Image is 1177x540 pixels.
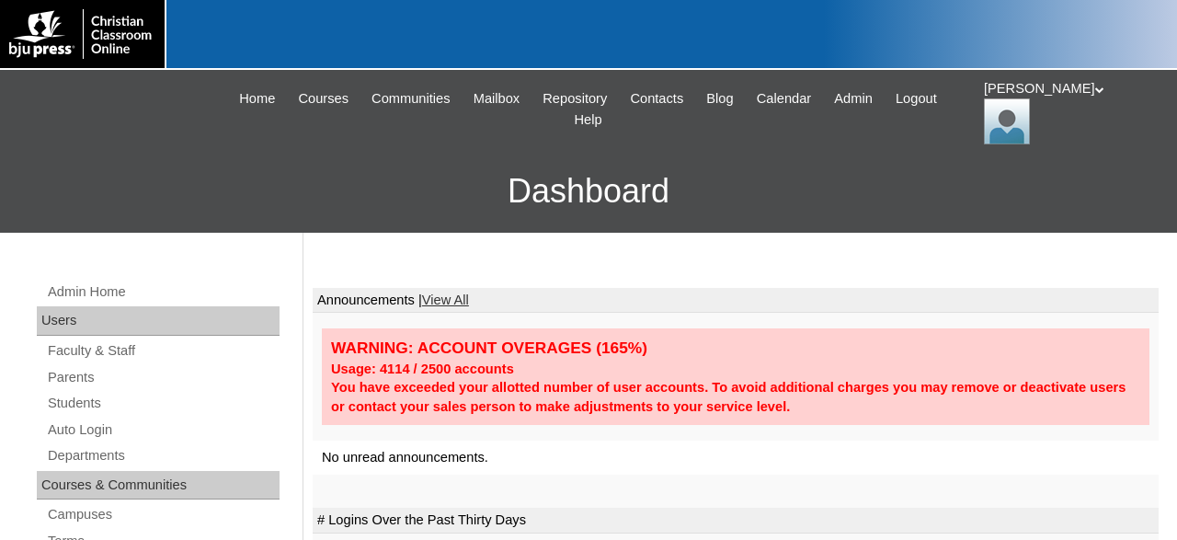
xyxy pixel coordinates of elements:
a: Blog [697,88,742,109]
a: Faculty & Staff [46,339,280,362]
img: Jonelle Rodriguez [984,98,1030,144]
a: Students [46,392,280,415]
div: [PERSON_NAME] [984,79,1159,144]
a: Admin [825,88,882,109]
span: Help [574,109,601,131]
div: WARNING: ACCOUNT OVERAGES (165%) [331,338,1140,359]
span: Courses [298,88,349,109]
div: Courses & Communities [37,471,280,500]
strong: Usage: 4114 / 2500 accounts [331,362,514,376]
td: # Logins Over the Past Thirty Days [313,508,1159,534]
span: Repository [543,88,607,109]
a: Communities [362,88,460,109]
span: Mailbox [474,88,520,109]
a: Auto Login [46,419,280,442]
span: Communities [371,88,451,109]
a: Departments [46,444,280,467]
a: Parents [46,366,280,389]
img: logo-white.png [9,9,155,59]
a: Campuses [46,503,280,526]
span: Home [239,88,275,109]
a: Calendar [748,88,820,109]
a: Help [565,109,611,131]
a: Admin Home [46,281,280,304]
a: Repository [533,88,616,109]
a: View All [422,293,469,307]
a: Mailbox [464,88,530,109]
span: Admin [834,88,873,109]
a: Logout [886,88,946,109]
a: Home [230,88,284,109]
span: Contacts [630,88,683,109]
span: Blog [706,88,733,109]
a: Courses [289,88,358,109]
span: Calendar [757,88,811,109]
div: You have exceeded your allotted number of user accounts. To avoid additional charges you may remo... [331,378,1140,416]
td: Announcements | [313,288,1159,314]
span: Logout [896,88,937,109]
h3: Dashboard [9,150,1168,233]
a: Contacts [621,88,692,109]
div: Users [37,306,280,336]
td: No unread announcements. [313,441,1159,475]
